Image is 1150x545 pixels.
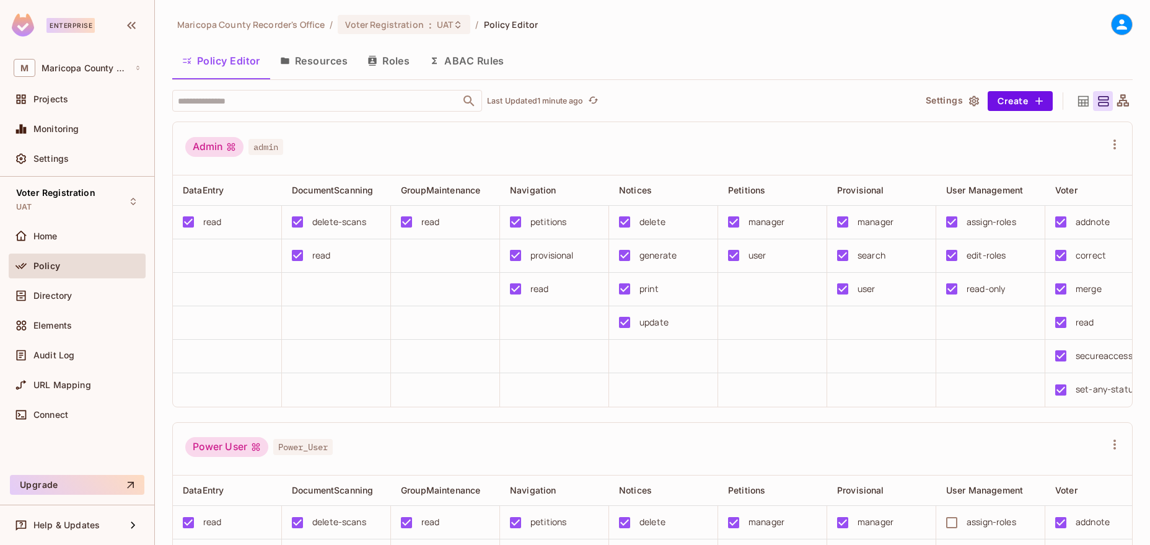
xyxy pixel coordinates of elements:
div: read [1076,316,1094,329]
button: refresh [586,94,601,109]
div: edit-roles [967,249,1006,262]
div: delete-scans [312,515,366,529]
div: search [858,249,885,262]
button: Create [988,91,1053,111]
span: Settings [33,154,69,164]
span: Audit Log [33,350,74,360]
div: read [530,282,549,296]
div: generate [639,249,677,262]
span: Voter [1055,185,1078,195]
span: User Management [946,485,1023,495]
span: Power_User [273,439,333,455]
span: refresh [588,95,599,107]
button: ABAC Rules [419,45,514,76]
span: Voter Registration [16,188,95,198]
span: Notices [619,185,652,195]
div: assign-roles [967,515,1016,529]
span: GroupMaintenance [401,485,480,495]
div: addnote [1076,515,1110,529]
button: Open [460,92,478,110]
span: GroupMaintenance [401,185,480,195]
p: Last Updated 1 minute ago [487,96,584,106]
span: M [14,59,35,77]
img: SReyMgAAAABJRU5ErkJggg== [12,14,34,37]
li: / [475,19,478,30]
div: merge [1076,282,1102,296]
div: correct [1076,249,1106,262]
span: DataEntry [183,185,224,195]
div: manager [748,215,784,229]
span: Connect [33,410,68,420]
span: Monitoring [33,124,79,134]
span: admin [248,139,283,155]
div: update [639,316,669,329]
span: Voter [1055,485,1078,495]
button: Settings [921,91,983,111]
span: Petitions [728,485,765,495]
span: Navigation [510,185,556,195]
span: UAT [16,202,32,212]
button: Policy Editor [172,45,270,76]
span: Provisional [837,485,884,495]
div: Admin [185,137,244,157]
div: set-any-status [1076,383,1138,396]
button: Resources [270,45,358,76]
span: User Management [946,185,1023,195]
span: DocumentScanning [292,485,373,495]
div: Power User [185,437,268,457]
button: Roles [358,45,419,76]
div: delete-scans [312,215,366,229]
div: manager [748,515,784,529]
div: read [312,249,331,262]
div: delete [639,215,665,229]
span: UAT [437,19,453,30]
span: Provisional [837,185,884,195]
span: Elements [33,321,72,330]
span: Policy Editor [484,19,538,30]
button: Upgrade [10,475,144,495]
div: read [421,515,440,529]
span: Help & Updates [33,520,100,530]
div: read-only [967,282,1005,296]
span: Notices [619,485,652,495]
div: Enterprise [46,18,95,33]
span: DocumentScanning [292,185,373,195]
div: user [748,249,766,262]
div: print [639,282,659,296]
div: petitions [530,515,566,529]
div: read [203,515,222,529]
div: manager [858,515,893,529]
div: user [858,282,876,296]
span: URL Mapping [33,380,91,390]
span: Petitions [728,185,765,195]
div: provisional [530,249,574,262]
span: Policy [33,261,60,271]
div: read [203,215,222,229]
span: Navigation [510,485,556,495]
div: petitions [530,215,566,229]
span: Home [33,231,58,241]
span: Directory [33,291,72,301]
div: read [421,215,440,229]
span: DataEntry [183,485,224,495]
span: Click to refresh data [584,94,601,109]
div: addnote [1076,215,1110,229]
div: secureaccess [1076,349,1133,363]
div: delete [639,515,665,529]
span: Voter Registration [345,19,423,30]
span: Projects [33,94,68,104]
span: : [428,20,432,30]
li: / [330,19,333,30]
div: assign-roles [967,215,1016,229]
span: Workspace: Maricopa County Recorder's Office [42,63,128,73]
div: manager [858,215,893,229]
span: the active workspace [177,19,325,30]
